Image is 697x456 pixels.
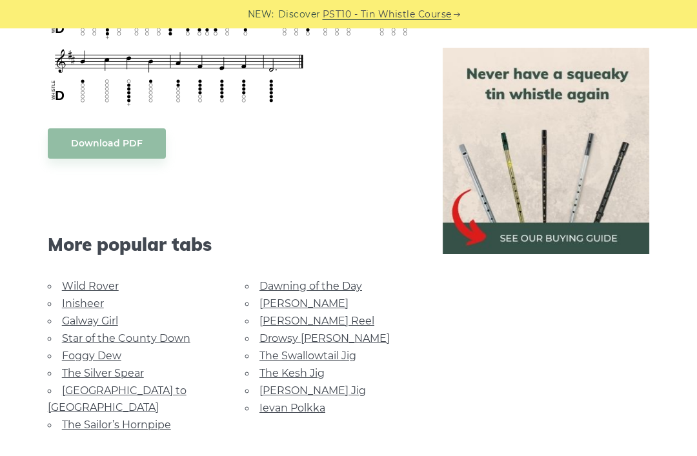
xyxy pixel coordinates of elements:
a: [PERSON_NAME] [259,297,348,310]
a: Download PDF [48,128,166,159]
a: Ievan Polkka [259,402,325,414]
a: Galway Girl [62,315,118,327]
a: The Swallowtail Jig [259,350,356,362]
a: [PERSON_NAME] Jig [259,384,366,397]
a: Inisheer [62,297,104,310]
span: More popular tabs [48,233,424,255]
a: Foggy Dew [62,350,121,362]
img: tin whistle buying guide [443,48,649,254]
a: The Sailor’s Hornpipe [62,419,171,431]
a: Wild Rover [62,280,119,292]
a: [GEOGRAPHIC_DATA] to [GEOGRAPHIC_DATA] [48,384,187,413]
span: NEW: [248,7,274,22]
a: PST10 - Tin Whistle Course [323,7,452,22]
a: The Silver Spear [62,367,144,379]
a: Star of the County Down [62,332,190,344]
span: Discover [278,7,321,22]
a: Drowsy [PERSON_NAME] [259,332,390,344]
a: The Kesh Jig [259,367,325,379]
a: Dawning of the Day [259,280,362,292]
a: [PERSON_NAME] Reel [259,315,374,327]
